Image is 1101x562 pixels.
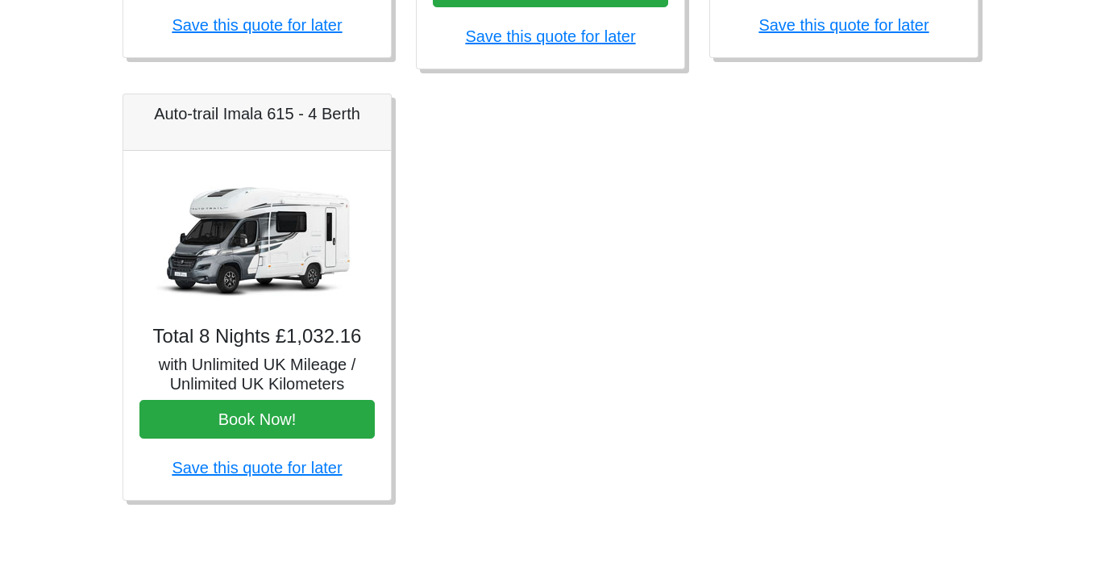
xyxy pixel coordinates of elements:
h4: Total 8 Nights £1,032.16 [139,325,375,348]
a: Save this quote for later [758,16,929,34]
a: Save this quote for later [465,27,635,45]
img: Auto-trail Imala 615 - 4 Berth [144,167,370,312]
h5: with Unlimited UK Mileage / Unlimited UK Kilometers [139,355,375,393]
a: Save this quote for later [172,16,342,34]
h5: Auto-trail Imala 615 - 4 Berth [139,104,375,123]
button: Book Now! [139,400,375,439]
a: Save this quote for later [172,459,342,477]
